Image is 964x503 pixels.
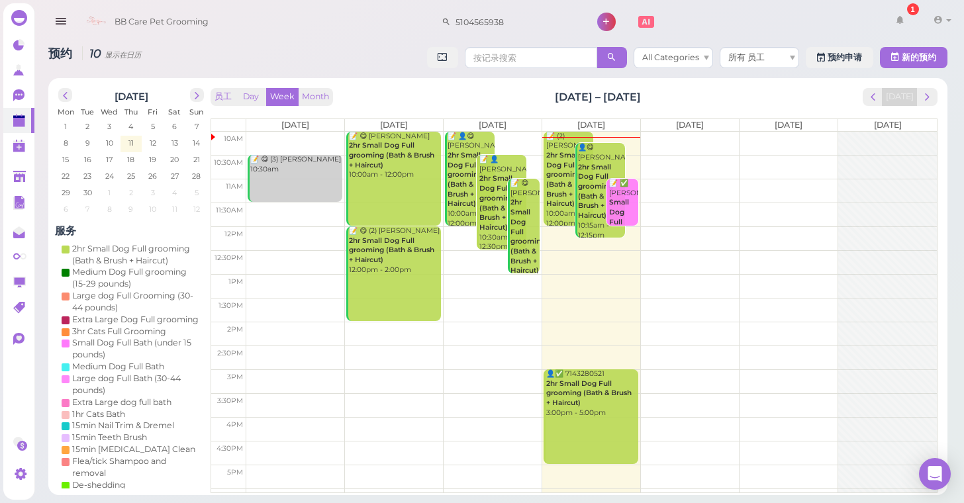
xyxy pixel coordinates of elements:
[171,120,178,132] span: 6
[217,349,243,357] span: 2:30pm
[189,107,203,116] span: Sun
[349,236,434,264] b: 2hr Small Dog Full grooming (Bath & Brush + Haircut)
[546,132,593,229] div: 📝 (2) [PERSON_NAME] 10:00am - 12:00pm
[863,88,883,106] button: prev
[250,155,342,174] div: 📝 😋 (3) [PERSON_NAME] 10:30am
[105,154,114,165] span: 17
[917,88,938,106] button: next
[148,137,158,149] span: 12
[281,120,309,130] span: [DATE]
[58,88,72,102] button: prev
[227,325,243,334] span: 2pm
[380,120,408,130] span: [DATE]
[127,137,135,149] span: 11
[882,88,918,106] button: [DATE]
[349,141,434,169] b: 2hr Small Dog Full grooming (Bath & Brush + Haircut)
[72,432,147,443] div: 15min Teeth Brush
[193,187,200,199] span: 5
[124,107,138,116] span: Thu
[60,187,72,199] span: 29
[578,163,613,220] b: 2hr Small Dog Full grooming (Bath & Brush + Haircut)
[880,47,947,68] button: 新的预约
[168,107,181,116] span: Sat
[72,408,125,420] div: 1hr Cats Bath
[546,369,638,418] div: 👤✅ 7143280521 3:00pm - 5:00pm
[577,143,625,240] div: 👤😋 [PERSON_NAME] 10:15am - 12:15pm
[81,107,94,116] span: Tue
[642,52,699,62] span: All Categories
[191,170,202,182] span: 28
[217,396,243,405] span: 3:30pm
[806,47,873,68] a: 预约申请
[127,203,134,215] span: 9
[60,170,71,182] span: 22
[218,301,243,310] span: 1:30pm
[191,137,201,149] span: 14
[72,479,126,491] div: De-shedding
[190,88,204,102] button: next
[546,151,581,208] b: 2hr Small Dog Full grooming (Bath & Brush + Haircut)
[63,120,68,132] span: 1
[72,361,164,373] div: Medium Dog Full Bath
[546,379,632,407] b: 2hr Small Dog Full grooming (Bath & Brush + Haircut)
[676,120,704,130] span: [DATE]
[169,154,180,165] span: 20
[72,314,199,326] div: Extra Large Dog Full grooming
[72,396,171,408] div: Extra Large dog full bath
[106,120,113,132] span: 3
[479,174,514,231] b: 2hr Small Dog Full grooming (Bath & Brush + Haircut)
[211,88,236,106] button: 员工
[577,120,605,130] span: [DATE]
[348,226,440,275] div: 📝 😋 (2) [PERSON_NAME] 12:00pm - 2:00pm
[126,170,136,182] span: 25
[919,458,951,490] div: Open Intercom Messenger
[348,132,440,180] div: 📝 😋 [PERSON_NAME] 10:00am - 12:00pm
[83,154,93,165] span: 16
[226,420,243,429] span: 4pm
[224,134,243,143] span: 10am
[72,326,166,338] div: 3hr Cats Full Grooming
[58,107,74,116] span: Mon
[192,154,201,165] span: 21
[106,203,113,215] span: 8
[82,46,141,60] i: 10
[775,120,802,130] span: [DATE]
[171,187,178,199] span: 4
[48,46,75,60] span: 预约
[104,170,115,182] span: 24
[55,224,207,237] h4: 服务
[82,187,93,199] span: 30
[216,206,243,214] span: 11:30am
[72,243,201,267] div: 2hr Small Dog Full grooming (Bath & Brush + Haircut)
[84,137,91,149] span: 9
[105,50,141,60] small: 显示在日历
[72,443,195,455] div: 15min [MEDICAL_DATA] Clean
[447,132,495,229] div: 📝 👤😋 [PERSON_NAME] 10:00am - 12:00pm
[192,203,201,215] span: 12
[227,373,243,381] span: 3pm
[82,170,93,182] span: 23
[448,151,483,208] b: 2hr Small Dog Full grooming (Bath & Brush + Haircut)
[72,373,201,396] div: Large dog Full Bath (30-44 pounds)
[72,455,201,479] div: Flea/tick Shampoo and removal
[479,155,526,252] div: 📝 👤[PERSON_NAME] 10:30am - 12:30pm
[217,444,243,453] span: 4:30pm
[227,468,243,477] span: 5pm
[127,120,134,132] span: 4
[84,203,91,215] span: 7
[228,277,243,286] span: 1pm
[169,170,180,182] span: 27
[115,88,148,103] h2: [DATE]
[84,120,91,132] span: 2
[728,52,765,62] span: 所有 员工
[479,120,506,130] span: [DATE]
[465,47,597,68] input: 按记录搜索
[214,158,243,167] span: 10:30am
[150,187,156,199] span: 3
[72,290,201,314] div: Large dog Full Grooming (30-44 pounds)
[451,11,579,32] input: 查询客户
[150,120,156,132] span: 5
[266,88,299,106] button: Week
[148,107,158,116] span: Fri
[170,137,179,149] span: 13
